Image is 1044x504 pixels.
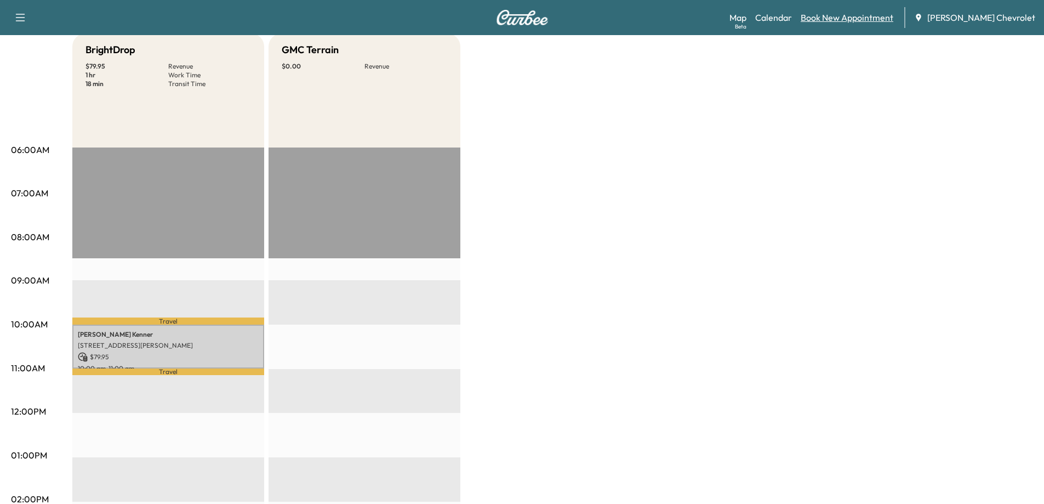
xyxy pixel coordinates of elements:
[729,11,746,24] a: MapBeta
[85,71,168,80] p: 1 hr
[801,11,893,24] a: Book New Appointment
[11,405,46,418] p: 12:00PM
[927,11,1035,24] span: [PERSON_NAME] Chevrolet
[11,361,45,375] p: 11:00AM
[11,186,48,200] p: 07:00AM
[72,318,264,324] p: Travel
[735,22,746,31] div: Beta
[755,11,792,24] a: Calendar
[78,364,259,373] p: 10:00 am - 11:00 am
[11,318,48,331] p: 10:00AM
[496,10,549,25] img: Curbee Logo
[168,71,251,80] p: Work Time
[78,352,259,362] p: $ 79.95
[11,143,49,156] p: 06:00AM
[85,42,135,58] h5: BrightDrop
[85,62,168,71] p: $ 79.95
[78,341,259,350] p: [STREET_ADDRESS][PERSON_NAME]
[11,230,49,243] p: 08:00AM
[364,62,447,71] p: Revenue
[85,80,168,88] p: 18 min
[282,62,364,71] p: $ 0.00
[168,80,251,88] p: Transit Time
[72,369,264,375] p: Travel
[11,449,47,462] p: 01:00PM
[11,274,49,287] p: 09:00AM
[168,62,251,71] p: Revenue
[282,42,339,58] h5: GMC Terrain
[78,330,259,339] p: [PERSON_NAME] Kenner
